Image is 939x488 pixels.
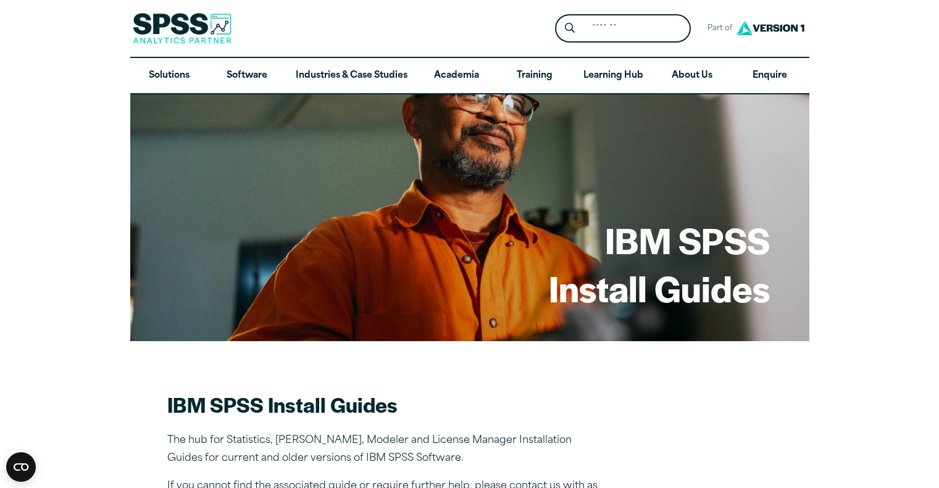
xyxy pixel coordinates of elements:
a: About Us [653,58,731,94]
a: Learning Hub [574,58,653,94]
img: SPSS Analytics Partner [133,13,232,44]
a: Training [495,58,573,94]
a: Academia [417,58,495,94]
a: Solutions [130,58,208,94]
a: Enquire [731,58,809,94]
h2: IBM SPSS Install Guides [167,391,599,418]
button: Search magnifying glass icon [558,17,581,40]
svg: Search magnifying glass icon [565,23,575,33]
p: The hub for Statistics, [PERSON_NAME], Modeler and License Manager Installation Guides for curren... [167,432,599,468]
a: Software [208,58,286,94]
h1: IBM SPSS Install Guides [549,216,770,312]
img: Version1 Logo [733,17,808,39]
button: Open CMP widget [6,452,36,482]
nav: Desktop version of site main menu [130,58,809,94]
form: Site Header Search Form [555,14,691,43]
span: Part of [701,20,733,38]
a: Industries & Case Studies [286,58,417,94]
